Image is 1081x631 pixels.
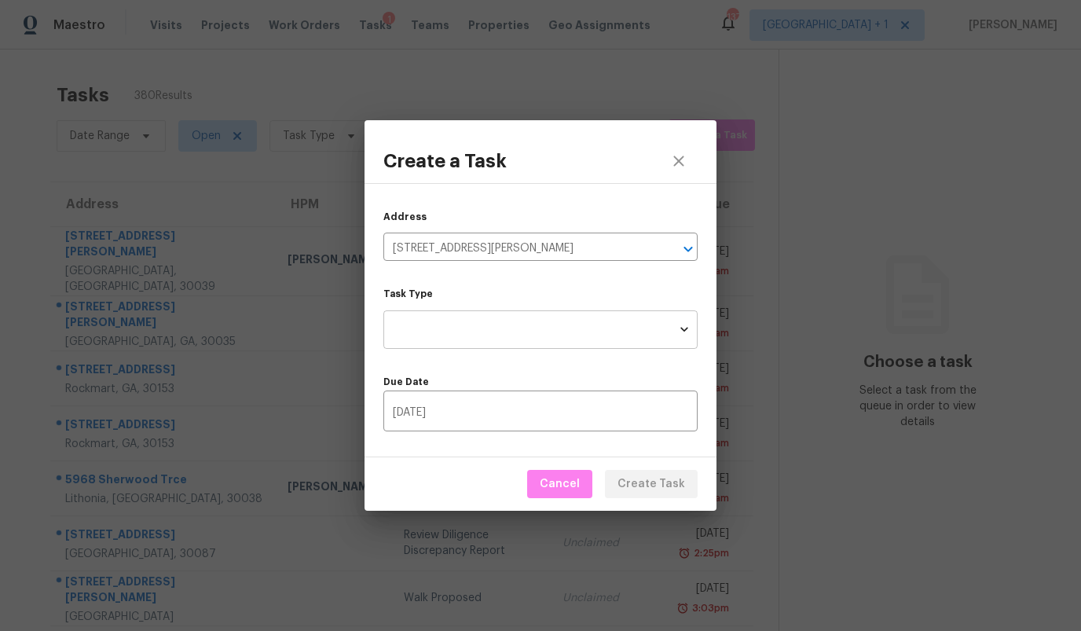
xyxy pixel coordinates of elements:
[527,470,592,499] button: Cancel
[383,289,698,299] label: Task Type
[383,310,698,349] div: ​
[383,212,427,222] label: Address
[677,238,699,260] button: Open
[383,150,507,172] h3: Create a Task
[540,475,580,494] span: Cancel
[383,237,654,261] input: Search by address
[660,142,698,180] button: close
[383,377,698,387] label: Due Date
